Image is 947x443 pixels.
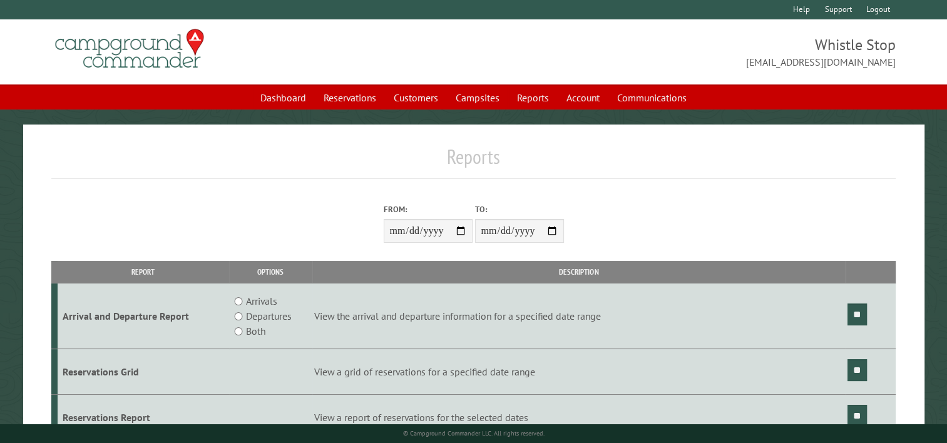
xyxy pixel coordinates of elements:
[384,203,473,215] label: From:
[58,394,229,440] td: Reservations Report
[51,145,896,179] h1: Reports
[253,86,314,109] a: Dashboard
[448,86,507,109] a: Campsites
[58,283,229,349] td: Arrival and Departure Report
[559,86,607,109] a: Account
[246,293,277,308] label: Arrivals
[246,308,292,323] label: Departures
[475,203,564,215] label: To:
[509,86,556,109] a: Reports
[229,261,312,283] th: Options
[610,86,694,109] a: Communications
[312,283,846,349] td: View the arrival and departure information for a specified date range
[386,86,446,109] a: Customers
[58,261,229,283] th: Report
[312,349,846,395] td: View a grid of reservations for a specified date range
[312,261,846,283] th: Description
[246,323,265,339] label: Both
[403,429,545,437] small: © Campground Commander LLC. All rights reserved.
[312,394,846,440] td: View a report of reservations for the selected dates
[51,24,208,73] img: Campground Commander
[316,86,384,109] a: Reservations
[58,349,229,395] td: Reservations Grid
[474,34,896,69] span: Whistle Stop [EMAIL_ADDRESS][DOMAIN_NAME]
